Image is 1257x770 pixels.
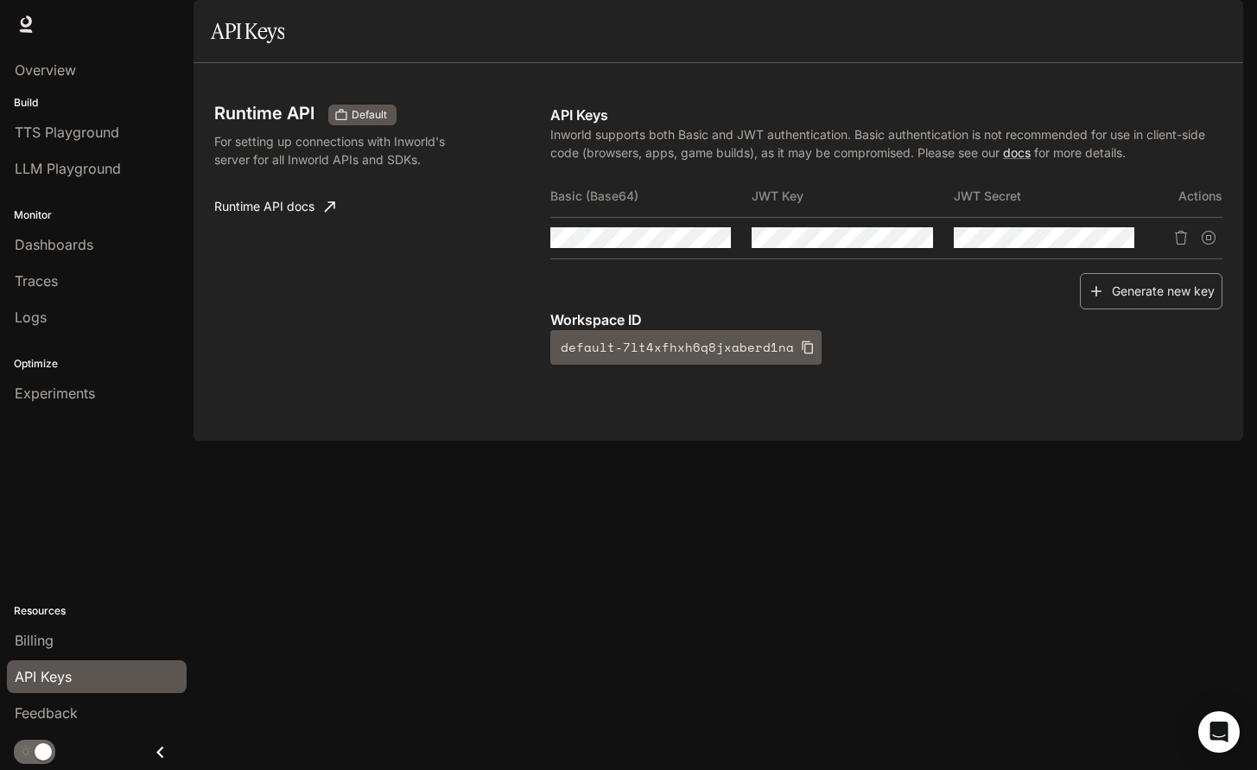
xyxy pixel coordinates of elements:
[214,132,456,169] p: For setting up connections with Inworld's server for all Inworld APIs and SDKs.
[550,125,1222,162] p: Inworld supports both Basic and JWT authentication. Basic authentication is not recommended for u...
[550,105,1222,125] p: API Keys
[1195,224,1222,251] button: Suspend API key
[1155,175,1222,217] th: Actions
[214,105,314,122] h3: Runtime API
[954,175,1155,217] th: JWT Secret
[328,105,397,125] div: These keys will apply to your current workspace only
[1080,273,1222,310] button: Generate new key
[550,175,752,217] th: Basic (Base64)
[211,14,284,48] h1: API Keys
[1167,224,1195,251] button: Delete API key
[1198,711,1240,753] div: Open Intercom Messenger
[752,175,953,217] th: JWT Key
[550,330,822,365] button: default-7lt4xfhxh6q8jxaberd1na
[207,189,342,224] a: Runtime API docs
[1003,145,1031,160] a: docs
[345,107,394,123] span: Default
[550,309,1222,330] p: Workspace ID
